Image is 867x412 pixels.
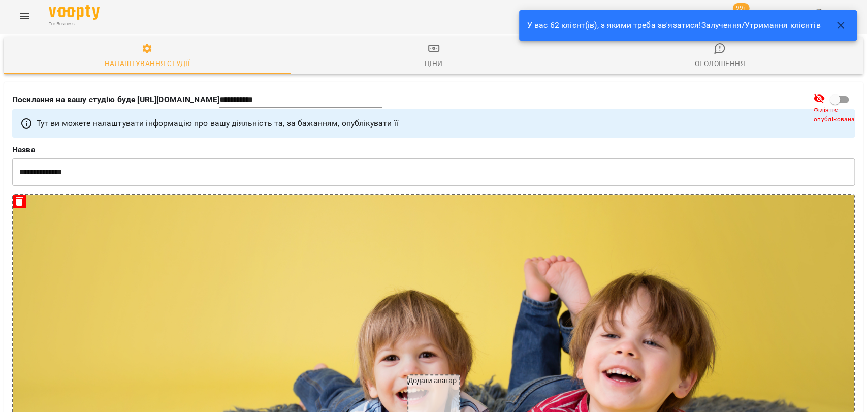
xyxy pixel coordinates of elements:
[49,5,100,20] img: Voopty Logo
[813,105,864,125] span: Філія не опублікована
[12,146,855,154] label: Назва
[701,20,820,30] a: Залучення/Утримання клієнтів
[12,93,219,106] p: Посилання на вашу студію буде [URL][DOMAIN_NAME]
[425,57,443,70] div: Ціни
[527,19,821,31] p: У вас 62 клієнт(ів), з якими треба зв'язатися!
[49,21,100,27] span: For Business
[37,117,398,130] p: Тут ви можете налаштувати інформацію про вашу діяльність та, за бажанням, опублікувати її
[733,3,750,13] span: 99+
[695,57,745,70] div: Оголошення
[105,57,190,70] div: Налаштування студії
[12,4,37,28] button: Menu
